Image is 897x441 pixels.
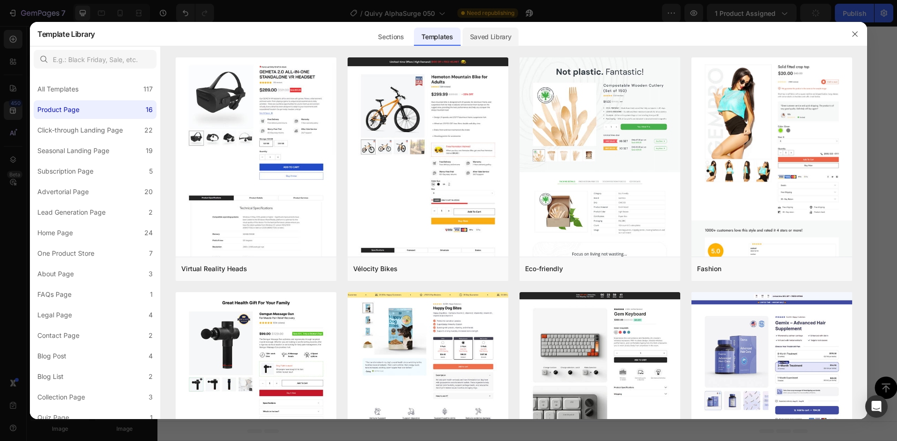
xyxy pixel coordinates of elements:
[37,392,85,403] div: Collection Page
[149,309,153,321] div: 4
[413,31,474,40] strong: thoughtful design
[37,145,109,156] div: Seasonal Landing Page
[144,125,153,136] div: 22
[37,22,95,46] h2: Template Library
[525,263,563,274] div: Eco-friendly
[383,98,627,152] p: Quivy is more than just products — we’re a . Whether it’s skincare, body care, or something new, ...
[370,28,411,46] div: Sections
[342,349,392,357] span: from URL or image
[37,289,71,300] div: FAQs Page
[149,392,153,403] div: 3
[34,50,157,69] input: E.g.: Black Friday, Sale, etc.
[383,100,607,123] strong: partner in your self-care journey
[37,186,89,197] div: Advertorial Page
[404,349,474,357] span: then drag & drop elements
[382,81,628,98] h2: 🌿 Trust That Grows With You
[37,166,93,177] div: Subscription Page
[149,207,153,218] div: 2
[146,145,153,156] div: 19
[144,186,153,197] div: 20
[463,28,519,46] div: Saved Library
[382,164,628,181] h2: 💫 Confidence You Can Feel
[415,141,476,150] strong: consistent quality
[150,289,153,300] div: 1
[265,349,329,357] span: inspired by CRO experts
[383,182,627,236] p: Our goal is to make you feel of every choice you make with Quivy. We’re here to help you feel goo...
[414,28,460,46] div: Templates
[37,309,72,321] div: Legal Page
[37,248,94,259] div: One Product Store
[697,263,721,274] div: Fashion
[37,412,69,423] div: Quiz Page
[37,125,123,136] div: Click-through Landing Page
[149,248,153,259] div: 7
[150,412,153,423] div: 1
[491,31,565,40] strong: high-quality products
[143,84,153,95] div: 117
[37,268,74,280] div: About Page
[149,371,153,382] div: 2
[149,268,153,280] div: 3
[397,127,453,136] strong: genuine support
[383,15,627,69] p: From your first interaction with Quivy, we aim to impress — with , , and that show we care about ...
[411,337,468,347] div: Add blank section
[342,337,392,347] div: Generate layout
[37,104,79,115] div: Product Page
[37,371,64,382] div: Blog List
[149,350,153,362] div: 4
[146,104,153,115] div: 16
[37,330,79,341] div: Contact Page
[353,263,398,274] div: Vélocity Bikes
[348,316,392,326] span: Add section
[37,350,66,362] div: Blog Post
[144,227,153,238] div: 24
[383,17,607,40] strong: fast shipping
[474,184,593,193] strong: empowered, supported, and proud
[149,166,153,177] div: 5
[37,207,106,218] div: Lead Generation Page
[865,395,888,418] div: Open Intercom Messenger
[269,337,326,347] div: Choose templates
[37,227,73,238] div: Home Page
[427,224,470,233] strong: how you feel
[181,263,247,274] div: Virtual Reality Heads
[37,84,78,95] div: All Templates
[149,330,153,341] div: 2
